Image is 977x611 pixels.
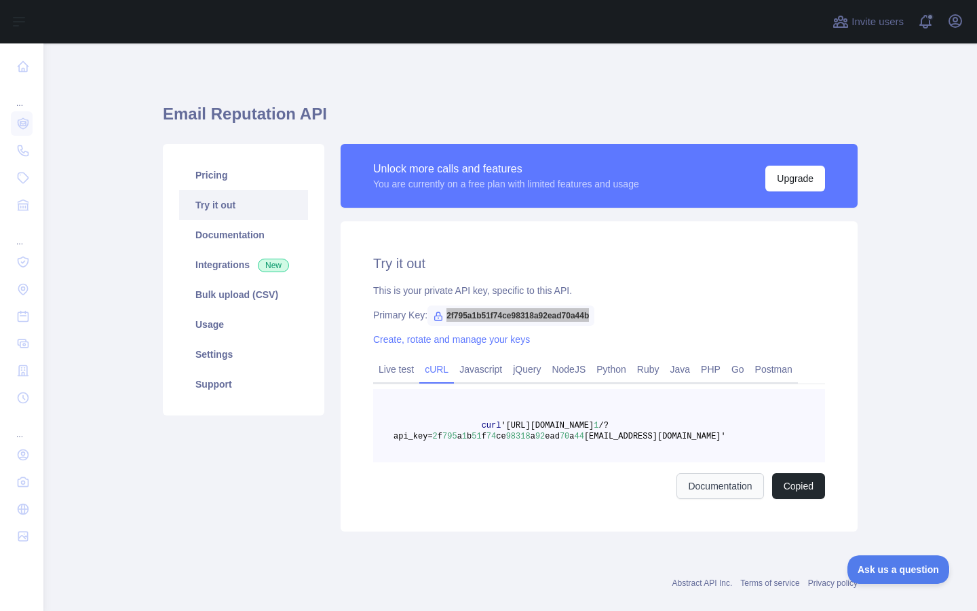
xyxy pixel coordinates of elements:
span: Invite users [851,14,904,30]
a: Python [591,358,632,380]
iframe: Toggle Customer Support [847,555,950,584]
span: b [467,432,472,441]
a: Go [726,358,750,380]
span: 74 [486,432,496,441]
a: Live test [373,358,419,380]
div: Unlock more calls and features [373,161,639,177]
span: a [457,432,462,441]
span: 92 [535,432,545,441]
a: Support [179,369,308,399]
a: Pricing [179,160,308,190]
a: Postman [750,358,798,380]
span: 1 [462,432,467,441]
div: ... [11,81,33,109]
span: 51 [472,432,481,441]
h2: Try it out [373,254,825,273]
a: Settings [179,339,308,369]
a: Javascript [454,358,507,380]
a: PHP [695,358,726,380]
div: Primary Key: [373,308,825,322]
span: curl [482,421,501,430]
a: Privacy policy [808,578,858,588]
button: Upgrade [765,166,825,191]
div: ... [11,413,33,440]
div: ... [11,220,33,247]
button: Invite users [830,11,906,33]
span: f [438,432,442,441]
a: Integrations New [179,250,308,280]
a: Terms of service [740,578,799,588]
a: Ruby [632,358,665,380]
h1: Email Reputation API [163,103,858,136]
div: You are currently on a free plan with limited features and usage [373,177,639,191]
span: ead [545,432,560,441]
a: Java [665,358,696,380]
a: Documentation [179,220,308,250]
a: Try it out [179,190,308,220]
a: Documentation [676,473,763,499]
span: a [531,432,535,441]
span: ce [496,432,505,441]
a: jQuery [507,358,546,380]
a: Usage [179,310,308,339]
span: 98318 [506,432,531,441]
span: 44 [575,432,584,441]
span: a [569,432,574,441]
span: 2f795a1b51f74ce98318a92ead70a44b [427,305,594,326]
span: '[URL][DOMAIN_NAME] [501,421,594,430]
button: Copied [772,473,825,499]
span: f [482,432,486,441]
div: This is your private API key, specific to this API. [373,284,825,297]
span: 1 [594,421,598,430]
span: 795 [442,432,457,441]
a: Create, rotate and manage your keys [373,334,530,345]
a: Bulk upload (CSV) [179,280,308,310]
span: [EMAIL_ADDRESS][DOMAIN_NAME]' [584,432,726,441]
a: cURL [419,358,454,380]
span: 70 [560,432,569,441]
span: New [258,259,289,272]
a: Abstract API Inc. [672,578,733,588]
a: NodeJS [546,358,591,380]
span: 2 [433,432,438,441]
